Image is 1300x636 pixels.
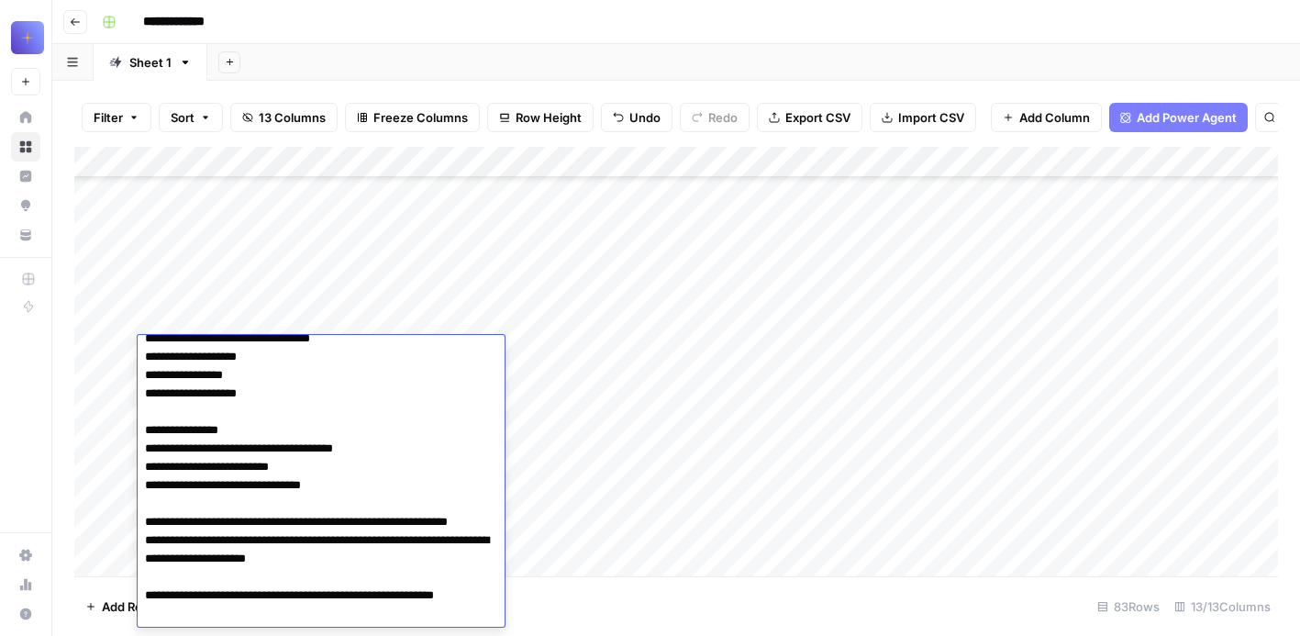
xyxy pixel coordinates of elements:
img: PC Logo [11,21,44,54]
span: Add Column [1019,108,1090,127]
span: Import CSV [898,108,964,127]
a: Your Data [11,220,40,250]
button: Import CSV [870,103,976,132]
button: Export CSV [757,103,862,132]
button: Freeze Columns [345,103,480,132]
div: Sheet 1 [129,53,172,72]
a: Settings [11,541,40,570]
button: Filter [82,103,151,132]
button: Add Row [74,592,163,621]
span: Filter [94,108,123,127]
span: Undo [629,108,661,127]
button: Undo [601,103,672,132]
button: 13 Columns [230,103,338,132]
span: Add Row [102,597,152,616]
button: Redo [680,103,750,132]
a: Opportunities [11,191,40,220]
a: Insights [11,162,40,191]
a: Usage [11,570,40,599]
span: Export CSV [785,108,850,127]
button: Add Power Agent [1109,103,1248,132]
a: Browse [11,132,40,162]
button: Row Height [487,103,594,132]
span: Sort [171,108,194,127]
button: Sort [159,103,223,132]
div: 83 Rows [1090,592,1167,621]
span: Redo [708,108,738,127]
button: Add Column [991,103,1102,132]
span: Freeze Columns [373,108,468,127]
span: Row Height [516,108,582,127]
button: Help + Support [11,599,40,629]
a: Sheet 1 [94,44,207,81]
a: Home [11,103,40,132]
div: 13/13 Columns [1167,592,1278,621]
span: Add Power Agent [1137,108,1237,127]
span: 13 Columns [259,108,326,127]
button: Workspace: PC [11,15,40,61]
